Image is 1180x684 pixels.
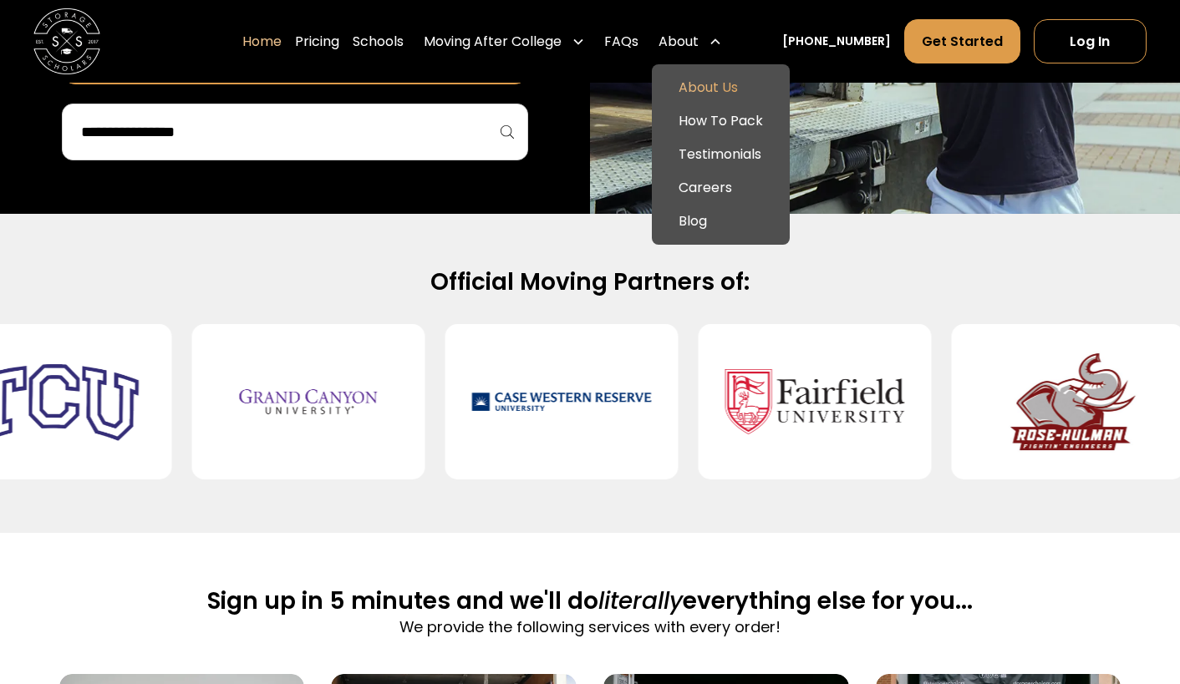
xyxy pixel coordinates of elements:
[424,32,562,52] div: Moving After College
[659,171,783,205] a: Careers
[33,8,100,75] img: Storage Scholars main logo
[59,267,1122,297] h2: Official Moving Partners of:
[353,18,404,65] a: Schools
[652,65,790,245] nav: About
[295,18,339,65] a: Pricing
[207,586,973,616] h2: Sign up in 5 minutes and we'll do everything else for you...
[652,18,729,65] div: About
[218,337,398,466] img: Grand Canyon University (GCU)
[659,105,783,139] a: How To Pack
[659,205,783,238] a: Blog
[978,337,1157,466] img: Rose-Hulman Institute of Technology
[904,19,1020,64] a: Get Started
[725,337,904,466] img: Fairfield University
[242,18,282,65] a: Home
[598,585,683,617] span: literally
[417,18,592,65] div: Moving After College
[659,72,783,105] a: About Us
[659,138,783,171] a: Testimonials
[471,337,651,466] img: Case Western Reserve University
[207,616,973,639] p: We provide the following services with every order!
[604,18,638,65] a: FAQs
[1034,19,1147,64] a: Log In
[782,33,891,50] a: [PHONE_NUMBER]
[659,32,699,52] div: About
